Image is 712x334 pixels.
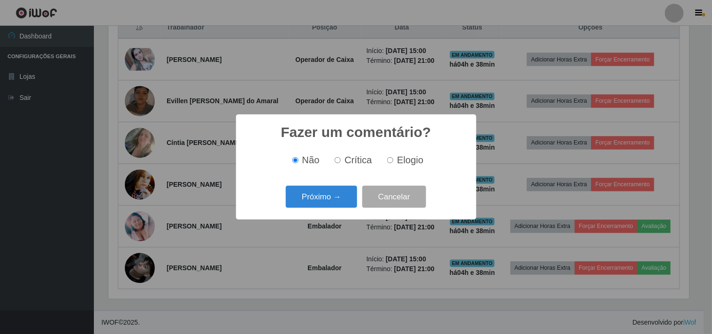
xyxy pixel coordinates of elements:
input: Elogio [387,157,393,163]
input: Não [292,157,299,163]
h2: Fazer um comentário? [281,124,431,141]
button: Cancelar [362,186,426,208]
input: Crítica [335,157,341,163]
span: Elogio [397,155,423,165]
button: Próximo → [286,186,357,208]
span: Crítica [345,155,372,165]
span: Não [302,155,320,165]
